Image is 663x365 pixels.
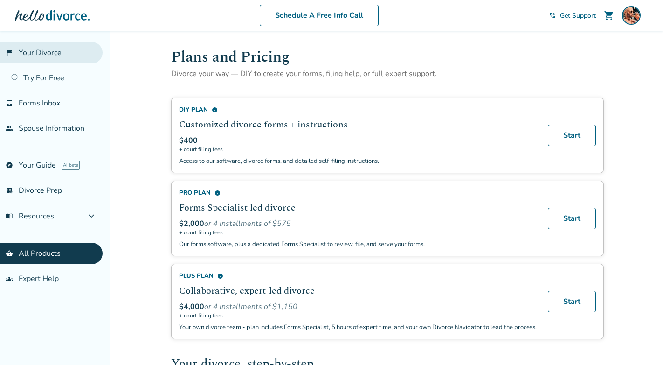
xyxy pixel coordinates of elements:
[179,302,204,312] span: $4,000
[560,11,596,20] span: Get Support
[548,291,596,312] a: Start
[260,5,379,26] a: Schedule A Free Info Call
[179,272,537,280] div: Plus Plan
[179,157,537,165] p: Access to our software, divorce forms, and detailed self-filing instructions.
[179,284,537,298] h2: Collaborative, expert-led divorce
[179,118,537,132] h2: Customized divorce forms + instructions
[179,146,537,153] span: + court filing fees
[6,161,13,169] span: explore
[179,240,537,248] p: Our forms software, plus a dedicated Forms Specialist to review, file, and serve your forms.
[549,12,556,19] span: phone_in_talk
[179,229,537,236] span: + court filing fees
[179,218,204,229] span: $2,000
[6,99,13,107] span: inbox
[179,323,537,331] p: Your own divorce team - plan includes Forms Specialist, 5 hours of expert time, and your own Divo...
[179,201,537,215] h2: Forms Specialist led divorce
[179,189,537,197] div: Pro Plan
[179,302,537,312] div: or 4 installments of $1,150
[179,312,537,319] span: + court filing fees
[549,11,596,20] a: phone_in_talkGet Support
[171,69,604,79] p: Divorce your way — DIY to create your forms, filing help, or full expert support.
[179,218,537,229] div: or 4 installments of $575
[6,125,13,132] span: people
[6,275,13,282] span: groups
[179,105,537,114] div: DIY Plan
[548,208,596,229] a: Start
[603,10,615,21] span: shopping_cart
[622,6,641,25] img: Martin Petracca
[19,98,60,108] span: Forms Inbox
[6,250,13,257] span: shopping_basket
[86,211,97,222] span: expand_more
[212,107,218,113] span: info
[548,125,596,146] a: Start
[6,49,13,56] span: flag_2
[217,273,223,279] span: info
[171,46,604,69] h1: Plans and Pricing
[214,190,221,196] span: info
[179,135,198,146] span: $400
[6,211,54,221] span: Resources
[6,187,13,194] span: list_alt_check
[6,212,13,220] span: menu_book
[62,161,80,170] span: AI beta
